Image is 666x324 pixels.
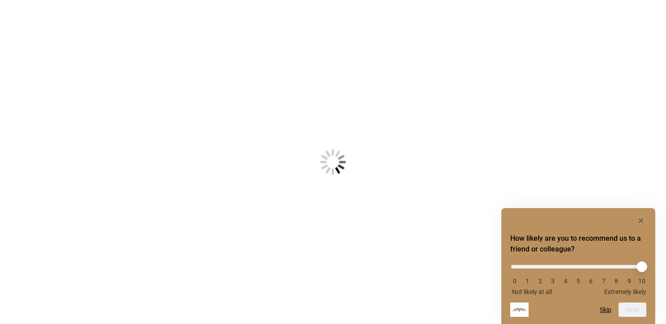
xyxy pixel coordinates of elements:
button: Skip [600,306,611,313]
button: Hide survey [636,215,646,226]
div: How likely are you to recommend us to a friend or colleague? Select an option from 0 to 10, with ... [510,215,646,317]
li: 10 [637,277,646,285]
img: Loading [276,105,390,219]
li: 3 [548,277,557,285]
button: Next question [619,303,646,317]
li: 5 [574,277,583,285]
span: Not likely at all [512,288,552,295]
li: 4 [561,277,570,285]
span: Extremely likely [604,288,646,295]
li: 6 [586,277,595,285]
li: 9 [625,277,634,285]
li: 7 [599,277,608,285]
li: 8 [612,277,621,285]
div: How likely are you to recommend us to a friend or colleague? Select an option from 0 to 10, with ... [510,258,646,295]
li: 1 [523,277,532,285]
li: 0 [510,277,519,285]
h2: How likely are you to recommend us to a friend or colleague? Select an option from 0 to 10, with ... [510,233,646,255]
li: 2 [536,277,545,285]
